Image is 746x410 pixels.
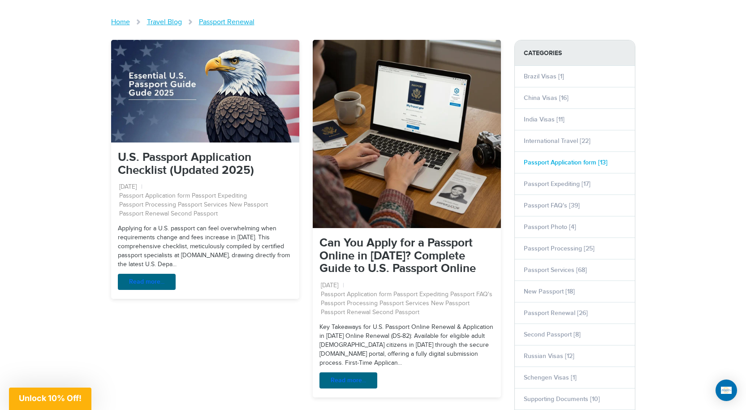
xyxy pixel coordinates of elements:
a: Passport Processing [25] [524,245,595,252]
li: [DATE] [321,281,344,290]
a: Passport Expediting [393,290,448,299]
a: Passport Renewal [26] [524,309,588,317]
a: Second Passport [8] [524,331,581,338]
a: New Passport [229,201,268,210]
a: Second Passport [372,308,419,317]
a: U.S. Passport Application Checklist (Updated 2025) [118,151,254,177]
a: Passport Renewal [321,308,371,317]
a: Passport Renewal [119,210,169,219]
strong: Categories [515,40,635,66]
span: Unlock 10% Off! [19,393,82,403]
a: Schengen Visas [1] [524,374,577,381]
a: Passport Photo [4] [524,223,576,231]
a: Passport Application form [119,192,190,201]
a: Passport Services [379,299,429,308]
div: Unlock 10% Off! [9,388,91,410]
a: Brazil Visas [1] [524,73,564,80]
a: Passport Expediting [17] [524,180,591,188]
a: Read more... [118,274,176,290]
a: India Visas [11] [524,116,565,123]
a: New Passport [431,299,470,308]
img: person-applying-for-a-us-passport-online-in-a-cozy-home-office-80cfad6e-6e9d-4cd1-bde0-30d6b48813... [313,40,501,228]
a: China Visas [16] [524,94,569,102]
a: Second Passport [171,210,218,219]
a: Travel Blog [147,18,182,26]
a: Passport Application form [321,290,392,299]
a: Russian Visas [12] [524,352,574,360]
a: Home [111,18,130,26]
a: Passport Expediting [192,192,247,201]
div: Open Intercom Messenger [716,380,737,401]
div: Key Takeaways for U.S. Passport Online Renewal & Application in [DATE] Online Renewal (DS-82): Av... [313,323,501,397]
li: [DATE] [119,183,142,192]
a: Passport Processing [119,201,176,210]
a: Passport Processing [321,299,378,308]
a: New Passport [18] [524,288,575,295]
a: Passport FAQ's [450,290,492,299]
a: Passport Application form [13] [524,159,608,166]
a: Passport FAQ's [39] [524,202,580,209]
a: International Travel [22] [524,137,591,145]
a: Can You Apply for a Passport Online in [DATE]? Complete Guide to U.S. Passport Online [319,236,476,276]
a: Passport Services [68] [524,266,587,274]
a: Read more... [319,372,377,388]
img: 2ba978ba-4c65-444b-9d1e-7c0d9c4724a8_-_28de80_-_2186b91805bf8f87dc4281b6adbed06c6a56d5ae.jpg [111,40,299,142]
a: Passport Renewal [199,18,254,26]
div: Applying for a U.S. passport can feel overwhelming when requirements change and fees increase in ... [111,224,299,299]
a: Supporting Documents [10] [524,395,600,403]
a: Passport Services [178,201,228,210]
